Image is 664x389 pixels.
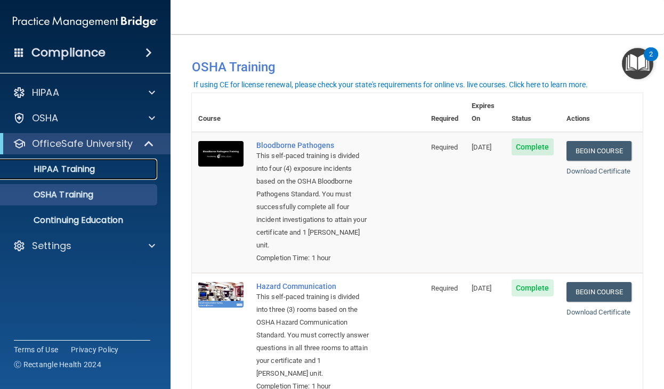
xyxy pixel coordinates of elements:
h4: Compliance [31,45,106,60]
button: Open Resource Center, 2 new notifications [622,48,653,79]
a: Privacy Policy [71,344,119,355]
a: HIPAA [13,86,155,99]
p: HIPAA [32,86,59,99]
a: Begin Course [566,282,631,302]
span: [DATE] [472,143,492,151]
img: PMB logo [13,11,158,32]
th: Course [192,93,250,132]
a: OSHA [13,112,155,125]
p: HIPAA Training [7,164,95,175]
button: If using CE for license renewal, please check your state's requirements for online vs. live cours... [192,79,589,90]
a: Hazard Communication [256,282,371,291]
span: Ⓒ Rectangle Health 2024 [14,359,101,370]
a: Bloodborne Pathogens [256,141,371,150]
div: This self-paced training is divided into three (3) rooms based on the OSHA Hazard Communication S... [256,291,371,380]
h4: OSHA Training [192,60,643,75]
div: If using CE for license renewal, please check your state's requirements for online vs. live cours... [193,81,588,88]
a: Download Certificate [566,167,631,175]
div: 2 [649,54,653,68]
a: Download Certificate [566,308,631,316]
a: Terms of Use [14,344,58,355]
span: [DATE] [472,284,492,292]
a: Begin Course [566,141,631,161]
th: Expires On [465,93,505,132]
span: Complete [512,138,554,155]
span: Required [431,284,458,292]
div: Completion Time: 1 hour [256,252,371,264]
th: Status [505,93,560,132]
p: OSHA Training [7,189,93,200]
p: Settings [32,239,71,252]
div: This self-paced training is divided into four (4) exposure incidents based on the OSHA Bloodborne... [256,150,371,252]
p: OSHA [32,112,59,125]
a: Settings [13,239,155,252]
p: OfficeSafe University [32,137,133,150]
th: Required [425,93,465,132]
th: Actions [560,93,643,132]
a: OfficeSafe University [13,137,155,150]
p: Continuing Education [7,215,152,226]
span: Required [431,143,458,151]
span: Complete [512,279,554,296]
